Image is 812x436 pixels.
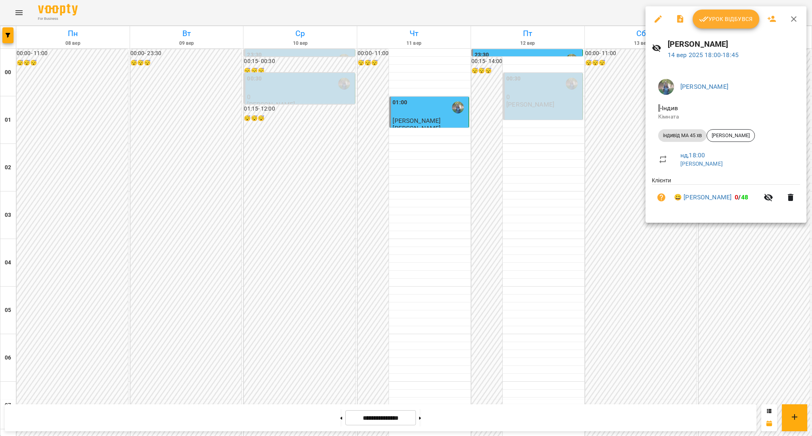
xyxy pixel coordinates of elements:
[699,14,753,24] span: Урок відбувся
[658,79,674,95] img: de1e453bb906a7b44fa35c1e57b3518e.jpg
[680,151,705,159] a: нд , 18:00
[652,176,800,213] ul: Клієнти
[680,83,728,90] a: [PERSON_NAME]
[658,113,794,121] p: Кімната
[658,104,680,112] span: - Індив
[693,10,759,29] button: Урок відбувся
[668,51,739,59] a: 14 вер 2025 18:00-18:45
[735,193,738,201] span: 0
[668,38,800,50] h6: [PERSON_NAME]
[735,193,748,201] b: /
[658,132,707,139] span: індивід МА 45 хв
[707,129,755,142] div: [PERSON_NAME]
[707,132,755,139] span: [PERSON_NAME]
[741,193,748,201] span: 48
[680,161,723,167] a: [PERSON_NAME]
[652,188,671,207] button: Візит ще не сплачено. Додати оплату?
[674,193,732,202] a: 😀 [PERSON_NAME]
